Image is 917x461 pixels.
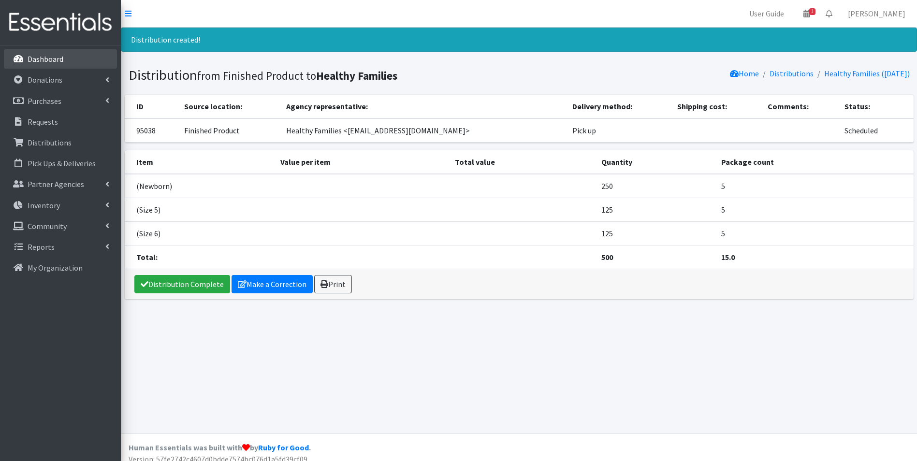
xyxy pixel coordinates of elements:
[232,275,313,293] a: Make a Correction
[280,118,567,143] td: Healthy Families <[EMAIL_ADDRESS][DOMAIN_NAME]>
[28,263,83,273] p: My Organization
[28,75,62,85] p: Donations
[742,4,792,23] a: User Guide
[280,95,567,118] th: Agency representative:
[28,158,96,168] p: Pick Ups & Deliveries
[314,275,352,293] a: Print
[809,8,815,15] span: 1
[796,4,818,23] a: 1
[258,443,309,452] a: Ruby for Good
[4,154,117,173] a: Pick Ups & Deliveries
[125,198,275,221] td: (Size 5)
[28,117,58,127] p: Requests
[840,4,913,23] a: [PERSON_NAME]
[4,258,117,277] a: My Organization
[839,118,913,143] td: Scheduled
[601,252,613,262] strong: 500
[28,96,61,106] p: Purchases
[715,150,913,174] th: Package count
[596,150,715,174] th: Quantity
[28,179,84,189] p: Partner Agencies
[715,198,913,221] td: 5
[839,95,913,118] th: Status:
[4,196,117,215] a: Inventory
[28,138,72,147] p: Distributions
[449,150,595,174] th: Total value
[715,221,913,245] td: 5
[125,150,275,174] th: Item
[730,69,759,78] a: Home
[4,237,117,257] a: Reports
[125,118,178,143] td: 95038
[4,91,117,111] a: Purchases
[129,67,516,84] h1: Distribution
[4,49,117,69] a: Dashboard
[567,95,671,118] th: Delivery method:
[596,221,715,245] td: 125
[596,174,715,198] td: 250
[28,221,67,231] p: Community
[178,95,280,118] th: Source location:
[4,70,117,89] a: Donations
[762,95,839,118] th: Comments:
[129,443,311,452] strong: Human Essentials was built with by .
[671,95,761,118] th: Shipping cost:
[28,201,60,210] p: Inventory
[721,252,735,262] strong: 15.0
[125,221,275,245] td: (Size 6)
[4,216,117,236] a: Community
[125,174,275,198] td: (Newborn)
[4,6,117,39] img: HumanEssentials
[4,174,117,194] a: Partner Agencies
[275,150,449,174] th: Value per item
[824,69,910,78] a: Healthy Families ([DATE])
[197,69,397,83] small: from Finished Product to
[4,133,117,152] a: Distributions
[136,252,158,262] strong: Total:
[567,118,671,143] td: Pick up
[715,174,913,198] td: 5
[121,28,917,52] div: Distribution created!
[596,198,715,221] td: 125
[316,69,397,83] b: Healthy Families
[770,69,814,78] a: Distributions
[125,95,178,118] th: ID
[28,242,55,252] p: Reports
[134,275,230,293] a: Distribution Complete
[178,118,280,143] td: Finished Product
[28,54,63,64] p: Dashboard
[4,112,117,131] a: Requests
